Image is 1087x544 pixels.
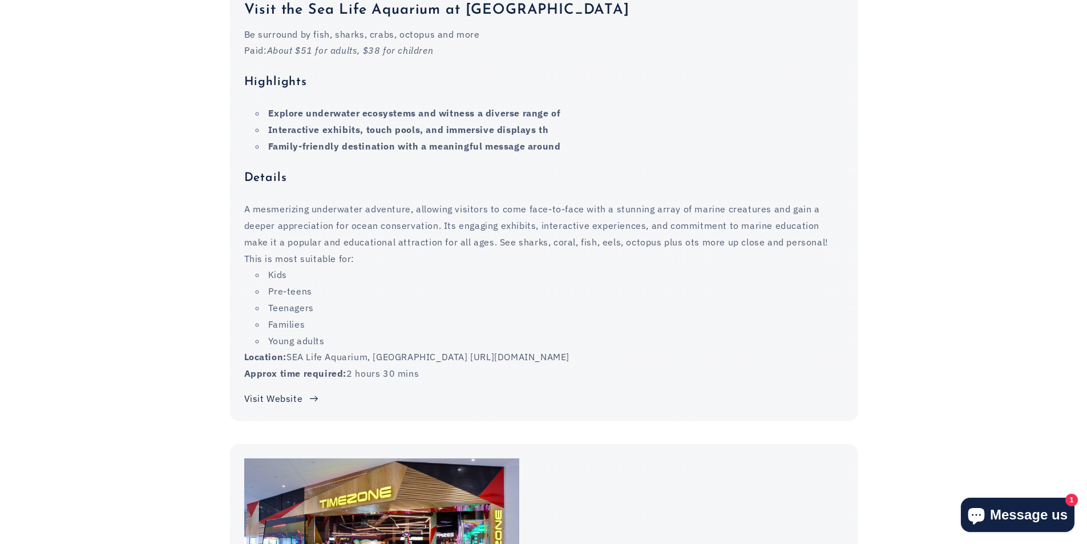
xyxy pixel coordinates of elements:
[244,201,843,250] p: A mesmerizing underwater adventure, allowing visitors to come face-to-face with a stunning array ...
[244,171,843,186] h4: Details
[244,75,843,90] h4: Highlights
[268,124,549,135] strong: Interactive exhibits, touch pools, and immersive displays th
[244,365,843,382] p: 2 hours 30 mins
[244,351,286,362] strong: Location:
[244,1,843,20] h3: Visit the Sea Life Aquarium at [GEOGRAPHIC_DATA]
[957,498,1078,535] inbox-online-store-chat: Shopify online store chat
[256,333,843,349] li: Young adults
[256,300,843,316] li: Teenagers
[268,140,561,152] strong: Family-friendly destination with a meaningful message around
[244,42,843,59] p: Paid:
[244,26,843,43] p: Be surround by fish, sharks, crabs, octopus and more
[244,349,843,365] p: SEA Life Aquarium, [GEOGRAPHIC_DATA] [URL][DOMAIN_NAME]
[244,368,347,379] strong: Approx time required:
[244,390,318,407] a: Visit Website
[244,251,843,267] p: This is most suitable for:
[268,107,561,119] strong: Explore underwater ecosystems and witness a diverse range of
[256,267,843,283] li: Kids
[256,283,843,300] li: Pre-teens
[256,316,843,333] li: Families
[267,45,434,56] em: About $51 for adults, $38 for children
